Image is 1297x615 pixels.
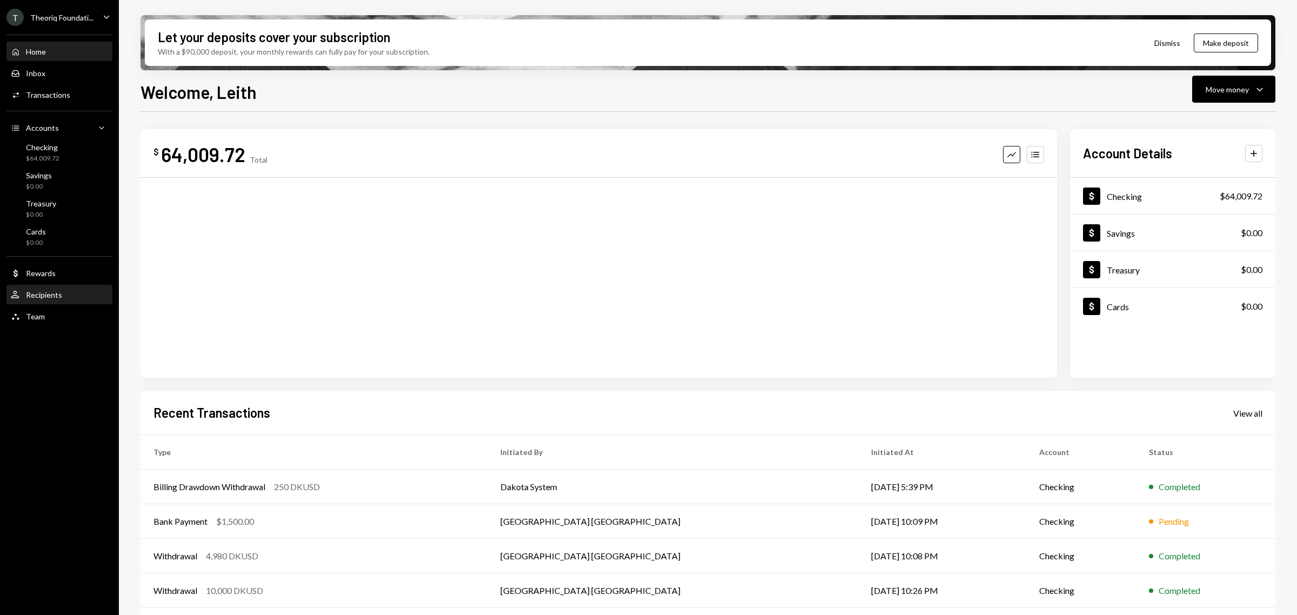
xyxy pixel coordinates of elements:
a: Checking$64,009.72 [6,139,112,165]
td: [GEOGRAPHIC_DATA] [GEOGRAPHIC_DATA] [487,504,859,539]
div: $64,009.72 [1220,190,1262,203]
a: Accounts [6,118,112,137]
div: Withdrawal [153,550,197,563]
div: Completed [1159,584,1200,597]
a: Savings$0.00 [6,168,112,193]
div: Billing Drawdown Withdrawal [153,480,265,493]
a: View all [1233,407,1262,419]
th: Type [141,435,487,470]
a: Treasury$0.00 [6,196,112,222]
div: Treasury [1107,265,1140,275]
div: Let your deposits cover your subscription [158,28,390,46]
td: [DATE] 5:39 PM [858,470,1026,504]
button: Dismiss [1141,30,1194,56]
div: Transactions [26,90,70,99]
a: Checking$64,009.72 [1070,178,1275,214]
div: 4,980 DKUSD [206,550,258,563]
div: Completed [1159,480,1200,493]
div: Cards [1107,302,1129,312]
div: 250 DKUSD [274,480,320,493]
a: Rewards [6,263,112,283]
div: Team [26,312,45,321]
button: Move money [1192,76,1275,103]
div: 10,000 DKUSD [206,584,263,597]
div: $64,009.72 [26,154,59,163]
td: [DATE] 10:08 PM [858,539,1026,573]
div: Recipients [26,290,62,299]
div: Checking [26,143,59,152]
div: Withdrawal [153,584,197,597]
div: Completed [1159,550,1200,563]
div: Savings [1107,228,1135,238]
a: Transactions [6,85,112,104]
div: With a $90,000 deposit, your monthly rewards can fully pay for your subscription. [158,46,430,57]
div: T [6,9,24,26]
a: Savings$0.00 [1070,215,1275,251]
div: View all [1233,408,1262,419]
div: Home [26,47,46,56]
div: Treasury [26,199,56,208]
div: Savings [26,171,52,180]
th: Status [1136,435,1275,470]
div: $0.00 [1241,226,1262,239]
div: Pending [1159,515,1189,528]
th: Account [1026,435,1136,470]
a: Cards$0.00 [6,224,112,250]
div: $0.00 [26,238,46,248]
h2: Account Details [1083,144,1172,162]
div: $0.00 [1241,300,1262,313]
div: Accounts [26,123,59,132]
td: [DATE] 10:09 PM [858,504,1026,539]
td: [GEOGRAPHIC_DATA] [GEOGRAPHIC_DATA] [487,539,859,573]
div: Theoriq Foundati... [30,13,93,22]
td: [DATE] 10:26 PM [858,573,1026,608]
div: Cards [26,227,46,236]
div: Checking [1107,191,1142,202]
div: Move money [1206,84,1249,95]
a: Recipients [6,285,112,304]
a: Team [6,306,112,326]
td: Dakota System [487,470,859,504]
div: $0.00 [26,210,56,219]
th: Initiated At [858,435,1026,470]
div: 64,009.72 [161,142,245,166]
td: Checking [1026,504,1136,539]
div: $ [153,146,159,157]
td: Checking [1026,470,1136,504]
td: Checking [1026,539,1136,573]
div: $0.00 [1241,263,1262,276]
div: $1,500.00 [216,515,254,528]
div: $0.00 [26,182,52,191]
h1: Welcome, Leith [141,81,257,103]
h2: Recent Transactions [153,404,270,422]
a: Treasury$0.00 [1070,251,1275,288]
div: Total [250,155,268,164]
div: Rewards [26,269,56,278]
td: [GEOGRAPHIC_DATA] [GEOGRAPHIC_DATA] [487,573,859,608]
th: Initiated By [487,435,859,470]
div: Inbox [26,69,45,78]
td: Checking [1026,573,1136,608]
a: Home [6,42,112,61]
a: Inbox [6,63,112,83]
div: Bank Payment [153,515,208,528]
a: Cards$0.00 [1070,288,1275,324]
button: Make deposit [1194,34,1258,52]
